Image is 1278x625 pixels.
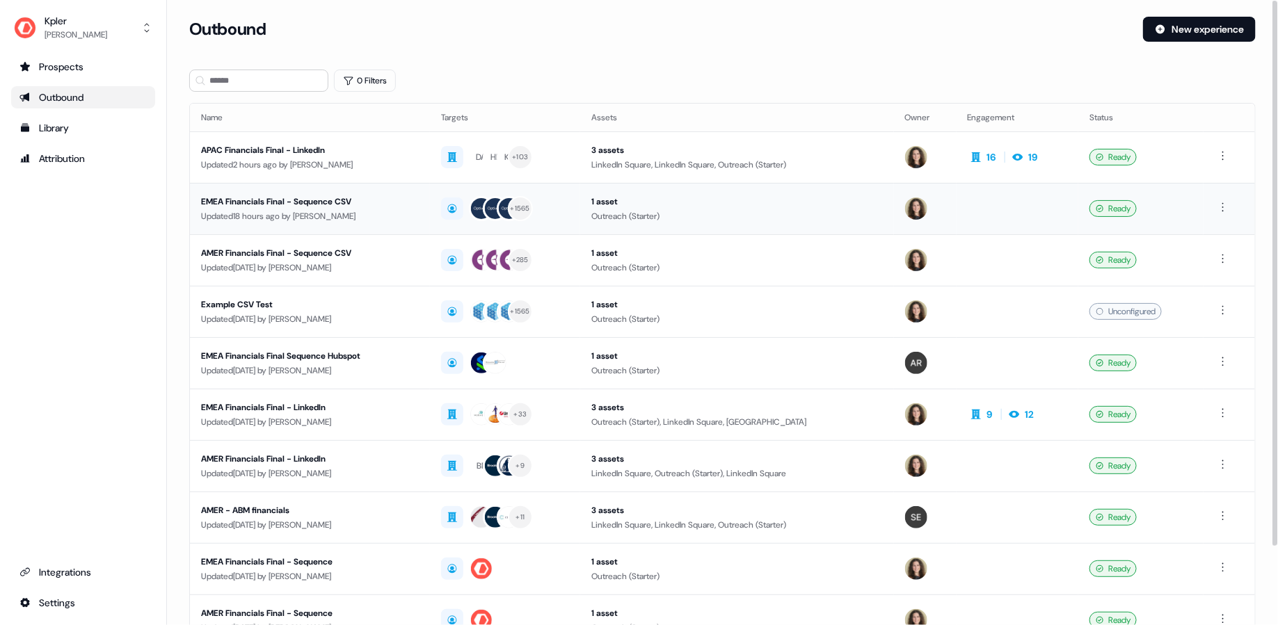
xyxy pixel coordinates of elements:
th: Assets [580,104,893,131]
div: Example CSV Test [201,298,419,311]
div: 1 asset [591,606,882,620]
div: Updated [DATE] by [PERSON_NAME] [201,364,419,378]
div: LinkedIn Square, Outreach (Starter), LinkedIn Square [591,466,882,480]
div: AMER Financials Final - Sequence CSV [201,246,419,260]
a: Go to prospects [11,56,155,78]
div: Unconfigured [1089,303,1162,320]
div: Outreach (Starter) [591,261,882,275]
div: EMEA Financials Final - Sequence CSV [201,195,419,209]
div: Updated 18 hours ago by [PERSON_NAME] [201,209,419,223]
div: Updated [DATE] by [PERSON_NAME] [201,415,419,429]
h3: Outbound [189,19,266,40]
div: Outreach (Starter), LinkedIn Square, [GEOGRAPHIC_DATA] [591,415,882,429]
img: Alexandra [905,249,927,271]
img: Alexandra [905,558,927,580]
button: New experience [1143,17,1256,42]
div: HL [490,150,500,164]
div: Outreach (Starter) [591,569,882,583]
div: BR [477,459,486,473]
div: 19 [1029,150,1038,164]
div: Prospects [19,60,147,74]
div: Updated [DATE] by [PERSON_NAME] [201,518,419,532]
div: 16 [987,150,996,164]
div: Updated [DATE] by [PERSON_NAME] [201,569,419,583]
div: EMEA Financials Final Sequence Hubspot [201,349,419,363]
div: [PERSON_NAME] [45,28,107,42]
th: Owner [894,104,957,131]
div: Ready [1089,252,1137,268]
a: Go to integrations [11,592,155,614]
div: + 33 [513,408,527,421]
div: 9 [987,407,993,421]
div: Kpler [45,14,107,28]
div: + 11 [516,511,525,523]
div: Ready [1089,200,1137,217]
div: 12 [1025,407,1035,421]
div: Ready [1089,509,1137,526]
div: 1 asset [591,298,882,311]
div: Updated [DATE] by [PERSON_NAME] [201,261,419,275]
img: Alexandra [905,300,927,323]
a: Go to attribution [11,147,155,170]
div: 1 asset [591,555,882,569]
div: Attribution [19,152,147,165]
button: Kpler[PERSON_NAME] [11,11,155,44]
div: Ready [1089,560,1137,577]
img: Alexandra [905,146,927,168]
div: Library [19,121,147,135]
div: 3 assets [591,143,882,157]
img: Sabastian [905,506,927,528]
div: AMER Financials Final - LinkedIn [201,452,419,466]
div: 3 assets [591,452,882,466]
div: 3 assets [591,400,882,414]
div: + 1565 [511,305,530,318]
div: Updated [DATE] by [PERSON_NAME] [201,312,419,326]
div: Updated [DATE] by [PERSON_NAME] [201,466,419,480]
div: + 285 [512,254,529,266]
a: Go to integrations [11,561,155,583]
div: AMER Financials Final - Sequence [201,606,419,620]
th: Name [190,104,430,131]
img: Aleksandra [905,352,927,374]
div: KE [504,150,513,164]
div: Ready [1089,406,1137,423]
div: 1 asset [591,246,882,260]
img: Alexandra [905,197,927,220]
div: Ready [1089,457,1137,474]
img: Alexandra [905,455,927,477]
div: 1 asset [591,195,882,209]
div: LinkedIn Square, LinkedIn Square, Outreach (Starter) [591,158,882,172]
div: DA [476,150,486,164]
div: LinkedIn Square, LinkedIn Square, Outreach (Starter) [591,518,882,532]
th: Engagement [957,104,1079,131]
div: + 9 [516,460,525,472]
div: + 1565 [511,202,530,215]
a: Go to templates [11,117,155,139]
div: EMEA Financials Final - Sequence [201,555,419,569]
div: Outreach (Starter) [591,312,882,326]
div: Outreach (Starter) [591,209,882,223]
div: Ready [1089,355,1137,371]
div: APAC Financials Final - LinkedIn [201,143,419,157]
div: 3 assets [591,503,882,517]
th: Status [1078,104,1204,131]
div: Outbound [19,90,147,104]
div: AMER - ABM financials [201,503,419,517]
div: EMEA Financials Final - LinkedIn [201,400,419,414]
div: Settings [19,596,147,610]
div: Integrations [19,565,147,579]
a: Go to outbound experience [11,86,155,108]
img: Alexandra [905,403,927,425]
div: Ready [1089,149,1137,165]
div: 1 asset [591,349,882,363]
div: Outreach (Starter) [591,364,882,378]
div: Updated 2 hours ago by [PERSON_NAME] [201,158,419,172]
div: + 103 [512,151,528,163]
th: Targets [430,104,581,131]
button: 0 Filters [334,70,396,92]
